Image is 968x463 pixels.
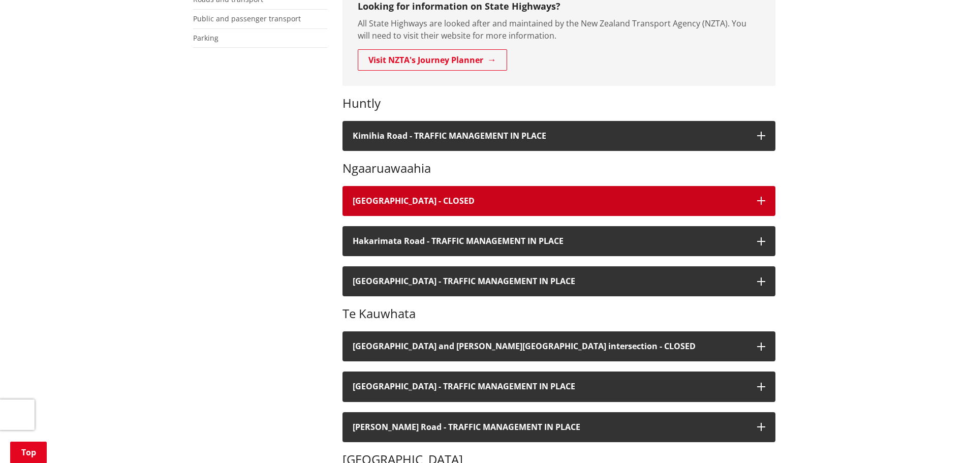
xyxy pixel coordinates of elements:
p: All State Highways are looked after and maintained by the New Zealand Transport Agency (NZTA). Yo... [358,17,760,42]
h4: [GEOGRAPHIC_DATA] - TRAFFIC MANAGEMENT IN PLACE [353,382,747,391]
a: Parking [193,33,218,43]
button: Hakarimata Road - TRAFFIC MANAGEMENT IN PLACE [342,226,775,256]
h4: [GEOGRAPHIC_DATA] and [PERSON_NAME][GEOGRAPHIC_DATA] intersection - CLOSED [353,342,747,351]
a: Public and passenger transport [193,14,301,23]
a: Top [10,442,47,463]
h4: Hakarimata Road - TRAFFIC MANAGEMENT IN PLACE [353,236,747,246]
h3: Ngaaruawaahia [342,161,775,176]
h3: Huntly [342,96,775,111]
button: [PERSON_NAME] Road - TRAFFIC MANAGEMENT IN PLACE [342,412,775,442]
button: [GEOGRAPHIC_DATA] - TRAFFIC MANAGEMENT IN PLACE [342,266,775,296]
h3: Te Kauwhata [342,306,775,321]
a: Visit NZTA's Journey Planner [358,49,507,71]
h4: [PERSON_NAME] Road - TRAFFIC MANAGEMENT IN PLACE [353,422,747,432]
iframe: Messenger Launcher [921,420,958,457]
button: [GEOGRAPHIC_DATA] and [PERSON_NAME][GEOGRAPHIC_DATA] intersection - CLOSED [342,331,775,361]
button: [GEOGRAPHIC_DATA] - TRAFFIC MANAGEMENT IN PLACE [342,372,775,402]
button: [GEOGRAPHIC_DATA] - CLOSED [342,186,775,216]
button: Kimihia Road - TRAFFIC MANAGEMENT IN PLACE [342,121,775,151]
h3: Looking for information on State Highways? [358,1,760,12]
h4: Kimihia Road - TRAFFIC MANAGEMENT IN PLACE [353,131,747,141]
h4: [GEOGRAPHIC_DATA] - TRAFFIC MANAGEMENT IN PLACE [353,276,747,286]
h4: [GEOGRAPHIC_DATA] - CLOSED [353,196,747,206]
